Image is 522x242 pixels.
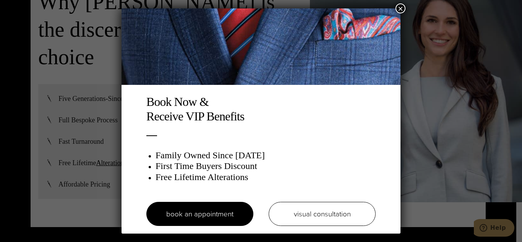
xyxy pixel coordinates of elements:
[16,5,32,12] span: Help
[146,94,376,124] h2: Book Now & Receive VIP Benefits
[156,172,376,183] h3: Free Lifetime Alterations
[156,150,376,161] h3: Family Owned Since [DATE]
[146,202,253,226] a: book an appointment
[269,202,376,226] a: visual consultation
[156,161,376,172] h3: First Time Buyers Discount
[396,3,405,13] button: Close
